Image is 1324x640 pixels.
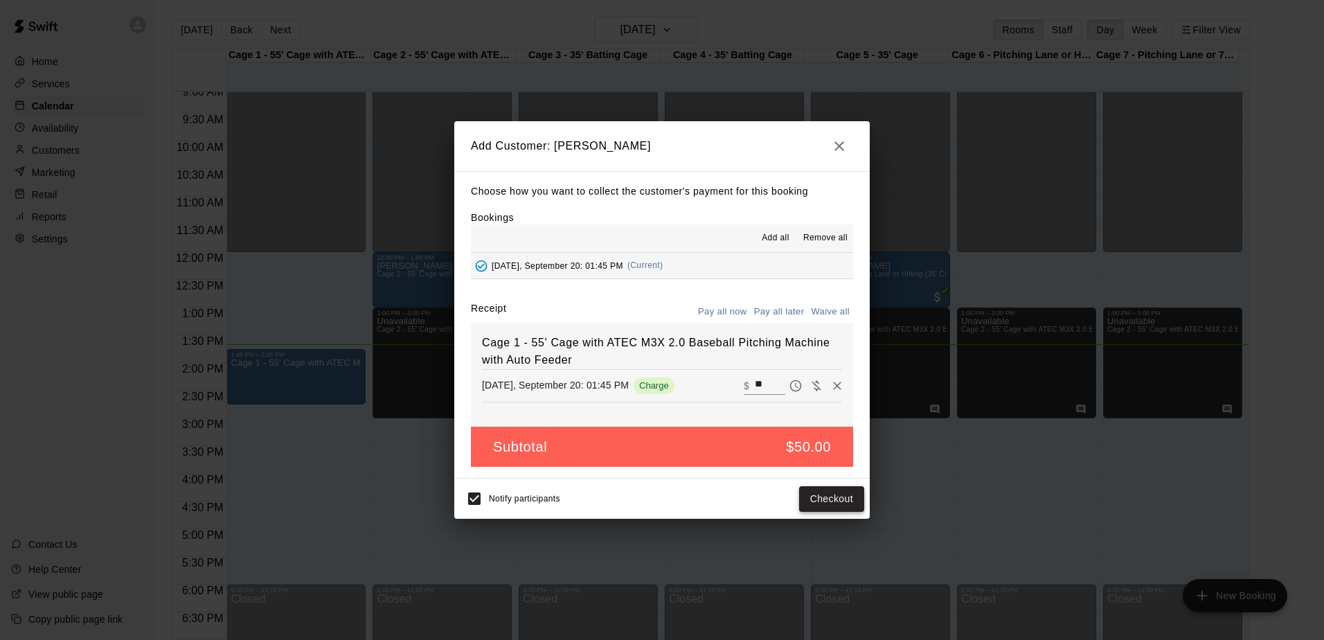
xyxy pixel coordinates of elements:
[471,212,514,223] label: Bookings
[807,301,853,323] button: Waive all
[482,334,842,369] h6: Cage 1 - 55' Cage with ATEC M3X 2.0 Baseball Pitching Machine with Auto Feeder
[471,253,853,278] button: Added - Collect Payment[DATE], September 20: 01:45 PM(Current)
[753,227,798,249] button: Add all
[827,375,848,396] button: Remove
[627,260,663,270] span: (Current)
[471,301,506,323] label: Receipt
[786,438,831,456] h5: $50.00
[454,121,870,171] h2: Add Customer: [PERSON_NAME]
[806,379,827,391] span: Waive payment
[482,378,629,392] p: [DATE], September 20: 01:45 PM
[751,301,808,323] button: Pay all later
[785,379,806,391] span: Pay later
[634,380,674,391] span: Charge
[489,495,560,504] span: Notify participants
[762,231,789,245] span: Add all
[471,256,492,276] button: Added - Collect Payment
[492,260,623,270] span: [DATE], September 20: 01:45 PM
[493,438,547,456] h5: Subtotal
[744,379,749,393] p: $
[695,301,751,323] button: Pay all now
[799,486,864,512] button: Checkout
[803,231,848,245] span: Remove all
[798,227,853,249] button: Remove all
[471,183,853,200] p: Choose how you want to collect the customer's payment for this booking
